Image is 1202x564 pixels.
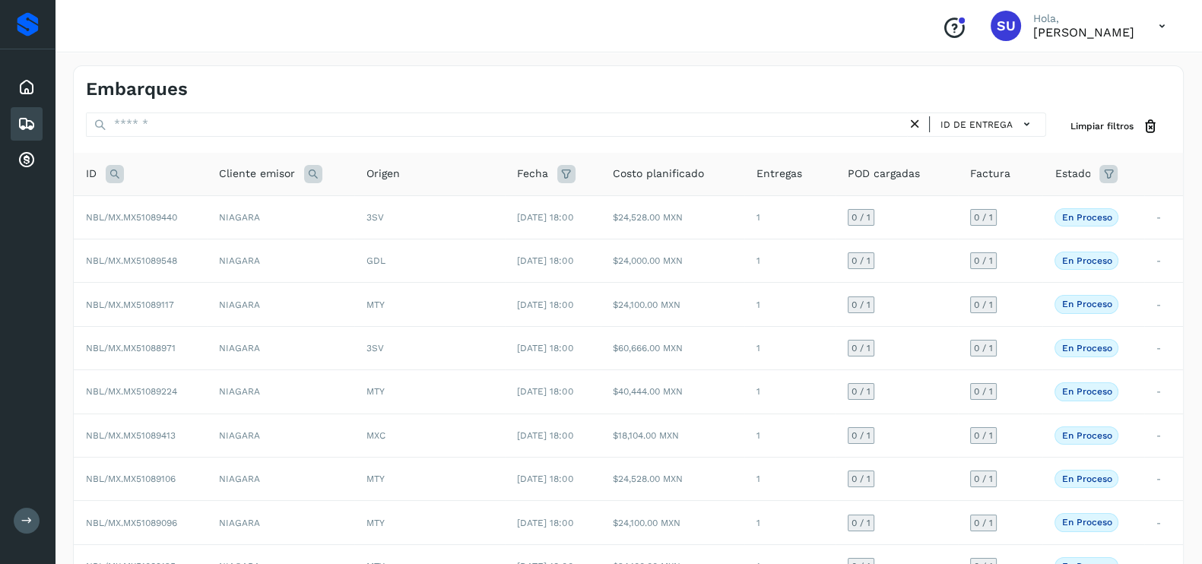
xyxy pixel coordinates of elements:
[852,256,871,265] span: 0 / 1
[207,239,354,283] td: NIAGARA
[1144,326,1183,369] td: -
[601,195,744,239] td: $24,528.00 MXN
[1061,255,1112,266] p: En proceso
[1061,430,1112,441] p: En proceso
[848,166,920,182] span: POD cargadas
[974,431,993,440] span: 0 / 1
[207,195,354,239] td: NIAGARA
[366,299,385,310] span: MTY
[974,300,993,309] span: 0 / 1
[1033,12,1134,25] p: Hola,
[744,283,836,326] td: 1
[970,166,1010,182] span: Factura
[744,370,836,413] td: 1
[1144,195,1183,239] td: -
[517,299,572,310] span: [DATE] 18:00
[601,239,744,283] td: $24,000.00 MXN
[11,71,43,104] div: Inicio
[86,518,177,528] span: NBL/MX.MX51089096
[852,474,871,483] span: 0 / 1
[86,255,177,266] span: NBL/MX.MX51089548
[974,474,993,483] span: 0 / 1
[974,213,993,222] span: 0 / 1
[207,458,354,501] td: NIAGARA
[974,387,993,396] span: 0 / 1
[1061,474,1112,484] p: En proceso
[852,431,871,440] span: 0 / 1
[366,386,385,397] span: MTY
[744,326,836,369] td: 1
[974,518,993,528] span: 0 / 1
[1061,517,1112,528] p: En proceso
[86,343,176,353] span: NBL/MX.MX51088971
[974,344,993,353] span: 0 / 1
[601,501,744,544] td: $24,100.00 MXN
[744,458,836,501] td: 1
[601,370,744,413] td: $40,444.00 MXN
[366,474,385,484] span: MTY
[1061,299,1112,309] p: En proceso
[207,283,354,326] td: NIAGARA
[517,518,572,528] span: [DATE] 18:00
[1070,119,1134,133] span: Limpiar filtros
[1061,212,1112,223] p: En proceso
[852,300,871,309] span: 0 / 1
[207,370,354,413] td: NIAGARA
[601,458,744,501] td: $24,528.00 MXN
[852,518,871,528] span: 0 / 1
[86,166,97,182] span: ID
[601,326,744,369] td: $60,666.00 MXN
[86,430,176,441] span: NBL/MX.MX51089413
[852,387,871,396] span: 0 / 1
[11,107,43,141] div: Embarques
[517,343,572,353] span: [DATE] 18:00
[207,501,354,544] td: NIAGARA
[613,166,704,182] span: Costo planificado
[207,326,354,369] td: NIAGARA
[1055,166,1090,182] span: Estado
[207,413,354,457] td: NIAGARA
[1144,458,1183,501] td: -
[1061,343,1112,353] p: En proceso
[852,344,871,353] span: 0 / 1
[756,166,802,182] span: Entregas
[744,195,836,239] td: 1
[940,118,1013,131] span: ID de entrega
[517,386,572,397] span: [DATE] 18:00
[219,166,295,182] span: Cliente emisor
[86,386,177,397] span: NBL/MX.MX51089224
[936,113,1039,135] button: ID de entrega
[366,212,384,223] span: 3SV
[1144,370,1183,413] td: -
[852,213,871,222] span: 0 / 1
[517,474,572,484] span: [DATE] 18:00
[601,283,744,326] td: $24,100.00 MXN
[11,144,43,177] div: Cuentas por cobrar
[517,212,572,223] span: [DATE] 18:00
[974,256,993,265] span: 0 / 1
[1058,112,1171,141] button: Limpiar filtros
[744,413,836,457] td: 1
[744,239,836,283] td: 1
[517,166,548,182] span: Fecha
[366,518,385,528] span: MTY
[1033,25,1134,40] p: Sayra Ugalde
[366,343,384,353] span: 3SV
[86,474,176,484] span: NBL/MX.MX51089106
[601,413,744,457] td: $18,104.00 MXN
[366,166,400,182] span: Origen
[86,78,188,100] h4: Embarques
[86,212,177,223] span: NBL/MX.MX51089440
[1144,501,1183,544] td: -
[1144,239,1183,283] td: -
[366,430,385,441] span: MXC
[1144,413,1183,457] td: -
[1061,386,1112,397] p: En proceso
[517,430,572,441] span: [DATE] 18:00
[366,255,385,266] span: GDL
[517,255,572,266] span: [DATE] 18:00
[86,299,174,310] span: NBL/MX.MX51089117
[744,501,836,544] td: 1
[1144,283,1183,326] td: -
